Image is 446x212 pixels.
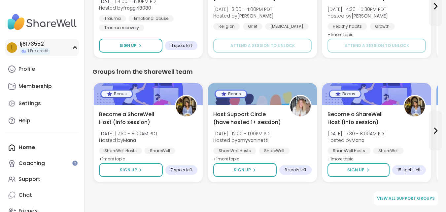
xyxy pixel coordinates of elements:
[5,187,79,203] a: Chat
[404,96,425,116] img: Mana
[5,113,79,129] a: Help
[345,43,409,49] span: Attend a session to unlock
[18,100,41,107] div: Settings
[237,13,274,19] b: [PERSON_NAME]
[72,160,78,166] iframe: Spotlight
[92,67,438,76] div: Groups from the ShareWell team
[99,24,144,31] div: Trauma recovery
[374,191,438,205] a: View all support groups
[243,23,262,30] div: Grief
[290,96,311,116] img: amyvaninetti
[18,176,40,183] div: Support
[213,110,282,126] span: Host Support Circle (have hosted 1+ session)
[20,40,50,48] div: lj6173552
[99,39,162,53] button: Sign Up
[5,96,79,111] a: Settings
[213,39,312,53] button: Attend a session to unlock
[352,13,388,19] b: [PERSON_NAME]
[330,91,360,97] div: Bonus
[285,167,306,173] span: 6 spots left
[5,61,79,77] a: Profile
[5,11,79,34] img: ShareWell Nav Logo
[120,167,137,173] span: Sign Up
[171,167,192,173] span: 7 spots left
[265,23,309,30] div: [MEDICAL_DATA]
[99,15,126,22] div: Trauma
[213,130,272,137] span: [DATE] | 12:00 - 1:00PM PDT
[18,83,52,90] div: Membership
[5,171,79,187] a: Support
[352,137,364,144] b: Mana
[397,167,421,173] span: 15 spots left
[327,148,370,154] div: ShareWell Hosts
[170,43,192,48] span: 11 spots left
[259,148,290,154] div: ShareWell
[370,23,395,30] div: Growth
[123,5,151,11] b: froggirl8080
[99,163,163,177] button: Sign Up
[213,137,272,144] span: Hosted by
[18,117,30,124] div: Help
[145,148,175,154] div: ShareWell
[327,137,386,144] span: Hosted by
[377,195,435,201] span: View all support groups
[123,137,136,144] b: Mana
[327,110,396,126] span: Become a ShareWell Host (info session)
[99,148,142,154] div: ShareWell Hosts
[213,13,274,19] span: Hosted by
[99,110,168,126] span: Become a ShareWell Host (info session)
[18,191,32,199] div: Chat
[213,23,240,30] div: Religion
[11,43,13,52] span: l
[5,155,79,171] a: Coaching
[129,15,174,22] div: Emotional abuse
[327,39,426,53] button: Attend a session to unlock
[327,6,388,13] span: [DATE] | 4:30 - 5:30PM PDT
[99,137,158,144] span: Hosted by
[99,5,158,11] span: Hosted by
[213,163,277,177] button: Sign Up
[237,137,268,144] b: amyvaninetti
[176,96,196,116] img: Mana
[327,23,367,30] div: Healthy habits
[327,13,388,19] span: Hosted by
[101,91,132,97] div: Bonus
[327,130,386,137] span: [DATE] | 7:30 - 8:00AM PDT
[327,163,390,177] button: Sign Up
[373,148,404,154] div: ShareWell
[230,43,295,49] span: Attend a session to unlock
[234,167,251,173] span: Sign Up
[28,48,49,54] span: 1 Pro credit
[120,43,137,49] span: Sign Up
[5,78,79,94] a: Membership
[347,167,364,173] span: Sign Up
[18,160,45,167] div: Coaching
[18,65,35,73] div: Profile
[213,6,274,13] span: [DATE] | 3:00 - 4:00PM PDT
[99,130,158,137] span: [DATE] | 7:30 - 8:00AM PDT
[216,91,246,97] div: Bonus
[213,148,256,154] div: ShareWell Hosts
